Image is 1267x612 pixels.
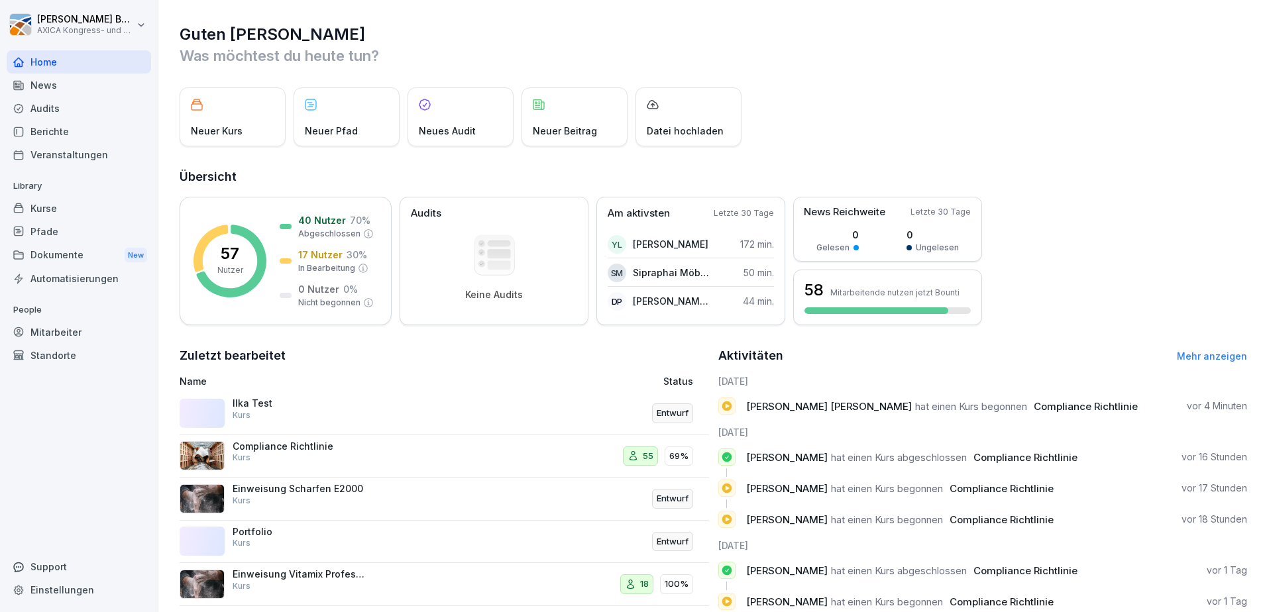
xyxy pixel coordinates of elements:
[831,513,943,526] span: hat einen Kurs begonnen
[608,264,626,282] div: SM
[191,124,243,138] p: Neuer Kurs
[663,374,693,388] p: Status
[746,513,828,526] span: [PERSON_NAME]
[718,538,1248,552] h6: [DATE]
[533,124,597,138] p: Neuer Beitrag
[233,495,250,507] p: Kurs
[7,143,151,166] a: Veranstaltungen
[347,248,367,262] p: 30 %
[180,441,225,470] img: m6azt6by63mj5b74vcaonl5f.png
[804,205,885,220] p: News Reichweite
[633,266,709,280] p: Sipraphai Möbes
[343,282,358,296] p: 0 %
[608,235,626,254] div: YL
[1182,482,1247,495] p: vor 17 Stunden
[221,246,239,262] p: 57
[180,563,709,606] a: Einweisung Vitamix ProfessionalKurs18100%
[298,248,343,262] p: 17 Nutzer
[816,228,859,242] p: 0
[465,289,523,301] p: Keine Audits
[298,297,360,309] p: Nicht begonnen
[950,513,1054,526] span: Compliance Richtlinie
[657,407,689,420] p: Entwurf
[180,521,709,564] a: PortfolioKursEntwurf
[233,440,365,452] p: Compliance Richtlinie
[973,451,1077,464] span: Compliance Richtlinie
[907,228,959,242] p: 0
[915,400,1027,413] span: hat einen Kurs begonnen
[7,176,151,197] p: Library
[633,237,708,251] p: [PERSON_NAME]
[419,124,476,138] p: Neues Audit
[816,242,850,254] p: Gelesen
[7,299,151,321] p: People
[217,264,243,276] p: Nutzer
[669,450,689,463] p: 69%
[180,478,709,521] a: Einweisung Scharfen E2000KursEntwurf
[804,279,824,301] h3: 58
[718,425,1248,439] h6: [DATE]
[743,294,774,308] p: 44 min.
[831,564,967,577] span: hat einen Kurs abgeschlossen
[910,206,971,218] p: Letzte 30 Tage
[7,50,151,74] a: Home
[7,555,151,578] div: Support
[647,124,724,138] p: Datei hochladen
[180,374,511,388] p: Name
[7,220,151,243] a: Pfade
[233,483,365,495] p: Einweisung Scharfen E2000
[233,409,250,421] p: Kurs
[608,292,626,311] div: DP
[831,451,967,464] span: hat einen Kurs abgeschlossen
[830,287,960,297] p: Mitarbeitende nutzen jetzt Bounti
[1182,513,1247,526] p: vor 18 Stunden
[180,168,1247,186] h2: Übersicht
[7,74,151,97] div: News
[7,197,151,220] a: Kurse
[180,45,1247,66] p: Was möchtest du heute tun?
[746,482,828,495] span: [PERSON_NAME]
[233,397,365,409] p: Ilka Test
[657,535,689,548] p: Entwurf
[298,262,355,274] p: In Bearbeitung
[744,266,774,280] p: 50 min.
[718,346,783,365] h2: Aktivitäten
[640,578,649,591] p: 18
[608,206,670,221] p: Am aktivsten
[7,578,151,601] a: Einstellungen
[973,564,1077,577] span: Compliance Richtlinie
[7,267,151,290] a: Automatisierungen
[298,213,346,227] p: 40 Nutzer
[643,450,653,463] p: 55
[233,452,250,464] p: Kurs
[1207,564,1247,577] p: vor 1 Tag
[233,537,250,549] p: Kurs
[180,435,709,478] a: Compliance RichtlinieKurs5569%
[305,124,358,138] p: Neuer Pfad
[7,344,151,367] a: Standorte
[233,580,250,592] p: Kurs
[950,595,1054,608] span: Compliance Richtlinie
[1182,450,1247,464] p: vor 16 Stunden
[746,451,828,464] span: [PERSON_NAME]
[746,564,828,577] span: [PERSON_NAME]
[7,120,151,143] div: Berichte
[950,482,1054,495] span: Compliance Richtlinie
[831,482,943,495] span: hat einen Kurs begonnen
[7,321,151,344] a: Mitarbeiter
[233,526,365,538] p: Portfolio
[633,294,709,308] p: [PERSON_NAME] [PERSON_NAME] Palm
[180,346,709,365] h2: Zuletzt bearbeitet
[740,237,774,251] p: 172 min.
[1177,350,1247,362] a: Mehr anzeigen
[7,97,151,120] div: Audits
[37,14,134,25] p: [PERSON_NAME] Buttgereit
[180,484,225,513] img: jv301s4mrmu3cx6evk8n7gue.png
